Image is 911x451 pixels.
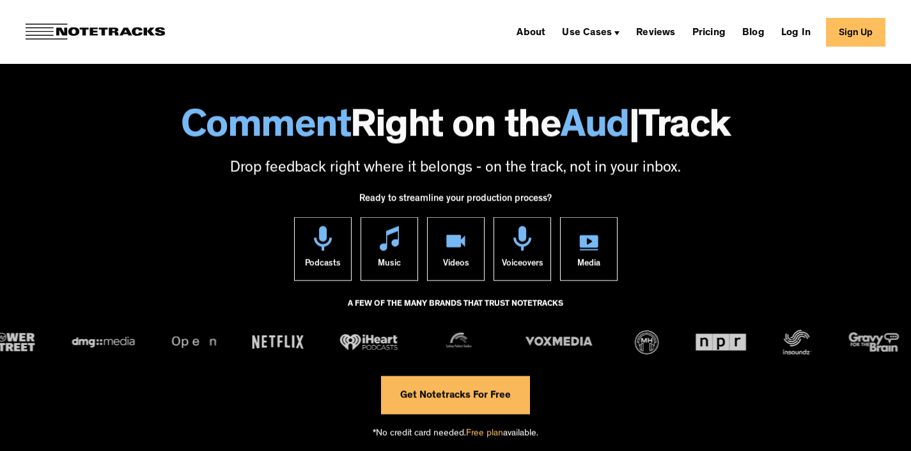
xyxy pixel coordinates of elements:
[373,414,538,450] div: *No credit card needed. available.
[560,217,618,280] a: Media
[348,293,563,328] div: A FEW OF THE MANY BRANDS THAT TRUST NOTETRACKS
[378,250,401,280] div: Music
[427,217,485,280] a: Videos
[442,250,469,280] div: Videos
[359,187,552,217] div: Ready to streamline your production process?
[737,22,770,42] a: Blog
[557,22,625,42] div: Use Cases
[13,158,898,180] p: Drop feedback right where it belongs - on the track, not in your inbox.
[776,22,816,42] a: Log In
[466,429,503,438] span: Free plan
[562,28,612,38] div: Use Cases
[629,109,639,149] span: |
[494,217,551,280] a: Voiceovers
[826,18,885,47] a: Sign Up
[294,217,352,280] a: Podcasts
[561,109,629,149] span: Aud
[381,376,530,414] a: Get Notetracks For Free
[361,217,418,280] a: Music
[305,250,341,280] div: Podcasts
[181,109,351,149] span: Comment
[511,22,550,42] a: About
[13,109,898,149] h1: Right on the Track
[577,250,600,280] div: Media
[687,22,731,42] a: Pricing
[501,250,543,280] div: Voiceovers
[631,22,680,42] a: Reviews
